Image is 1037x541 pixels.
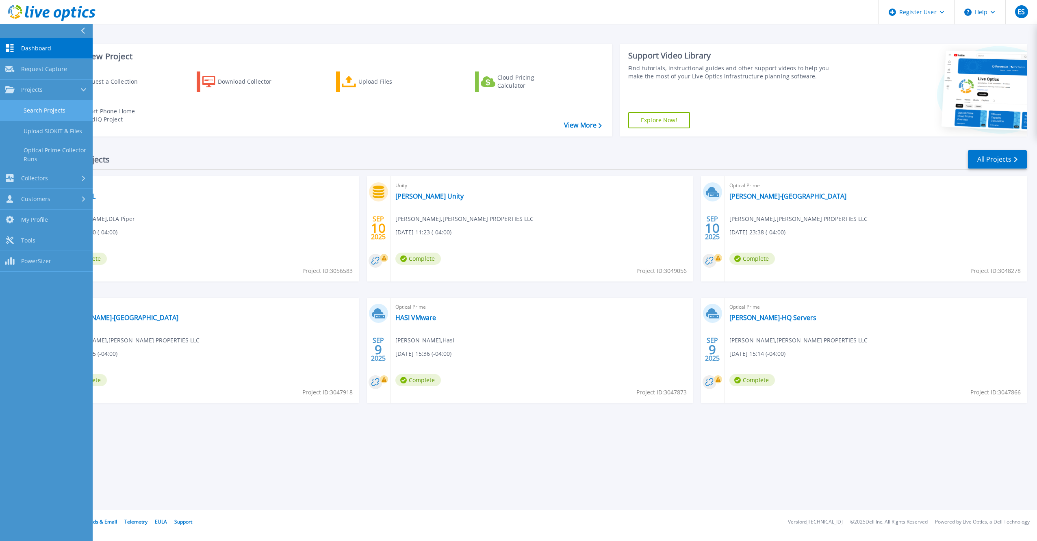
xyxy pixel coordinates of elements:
[21,195,50,203] span: Customers
[628,64,838,80] div: Find tutorials, instructional guides and other support videos to help you make the most of your L...
[21,216,48,223] span: My Profile
[375,346,382,353] span: 9
[729,374,775,386] span: Complete
[564,121,602,129] a: View More
[21,258,51,265] span: PowerSizer
[58,71,148,92] a: Request a Collection
[395,181,688,190] span: Unity
[729,253,775,265] span: Complete
[174,518,192,525] a: Support
[935,519,1030,525] li: Powered by Live Optics, a Dell Technology
[21,175,48,182] span: Collectors
[729,349,785,358] span: [DATE] 15:14 (-04:00)
[729,214,868,223] span: [PERSON_NAME] , [PERSON_NAME] PROPERTIES LLC
[850,519,928,525] li: © 2025 Dell Inc. All Rights Reserved
[968,150,1027,169] a: All Projects
[729,192,846,200] a: [PERSON_NAME]-[GEOGRAPHIC_DATA]
[395,253,441,265] span: Complete
[81,74,146,90] div: Request a Collection
[475,71,566,92] a: Cloud Pricing Calculator
[61,314,178,322] a: [PERSON_NAME]-[GEOGRAPHIC_DATA]
[58,52,601,61] h3: Start a New Project
[197,71,287,92] a: Download Collector
[395,336,454,345] span: [PERSON_NAME] , Hasi
[124,518,148,525] a: Telemetry
[21,45,51,52] span: Dashboard
[1017,9,1025,15] span: ES
[371,225,386,232] span: 10
[395,374,441,386] span: Complete
[61,214,135,223] span: [PERSON_NAME] , DLA Piper
[80,107,143,123] div: Import Phone Home CloudIQ Project
[729,303,1022,312] span: Optical Prime
[395,192,464,200] a: [PERSON_NAME] Unity
[21,86,43,93] span: Projects
[395,214,534,223] span: [PERSON_NAME] , [PERSON_NAME] PROPERTIES LLC
[336,71,427,92] a: Upload Files
[395,349,451,358] span: [DATE] 15:36 (-04:00)
[628,112,690,128] a: Explore Now!
[21,65,67,73] span: Request Capture
[395,314,436,322] a: HASI VMware
[358,74,423,90] div: Upload Files
[395,303,688,312] span: Optical Prime
[628,50,838,61] div: Support Video Library
[371,213,386,243] div: SEP 2025
[61,181,354,190] span: Optical Prime
[705,225,720,232] span: 10
[371,335,386,364] div: SEP 2025
[729,314,816,322] a: [PERSON_NAME]-HQ Servers
[302,388,353,397] span: Project ID: 3047918
[90,518,117,525] a: Ads & Email
[729,336,868,345] span: [PERSON_NAME] , [PERSON_NAME] PROPERTIES LLC
[218,74,283,90] div: Download Collector
[705,335,720,364] div: SEP 2025
[497,74,562,90] div: Cloud Pricing Calculator
[709,346,716,353] span: 9
[729,181,1022,190] span: Optical Prime
[155,518,167,525] a: EULA
[705,213,720,243] div: SEP 2025
[302,266,353,275] span: Project ID: 3056583
[970,388,1021,397] span: Project ID: 3047866
[636,388,687,397] span: Project ID: 3047873
[61,303,354,312] span: Optical Prime
[61,192,95,200] a: BTP VXRAIL
[21,237,35,244] span: Tools
[61,336,200,345] span: [PERSON_NAME] , [PERSON_NAME] PROPERTIES LLC
[395,228,451,237] span: [DATE] 11:23 (-04:00)
[970,266,1021,275] span: Project ID: 3048278
[788,519,843,525] li: Version: [TECHNICAL_ID]
[636,266,687,275] span: Project ID: 3049056
[729,228,785,237] span: [DATE] 23:38 (-04:00)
